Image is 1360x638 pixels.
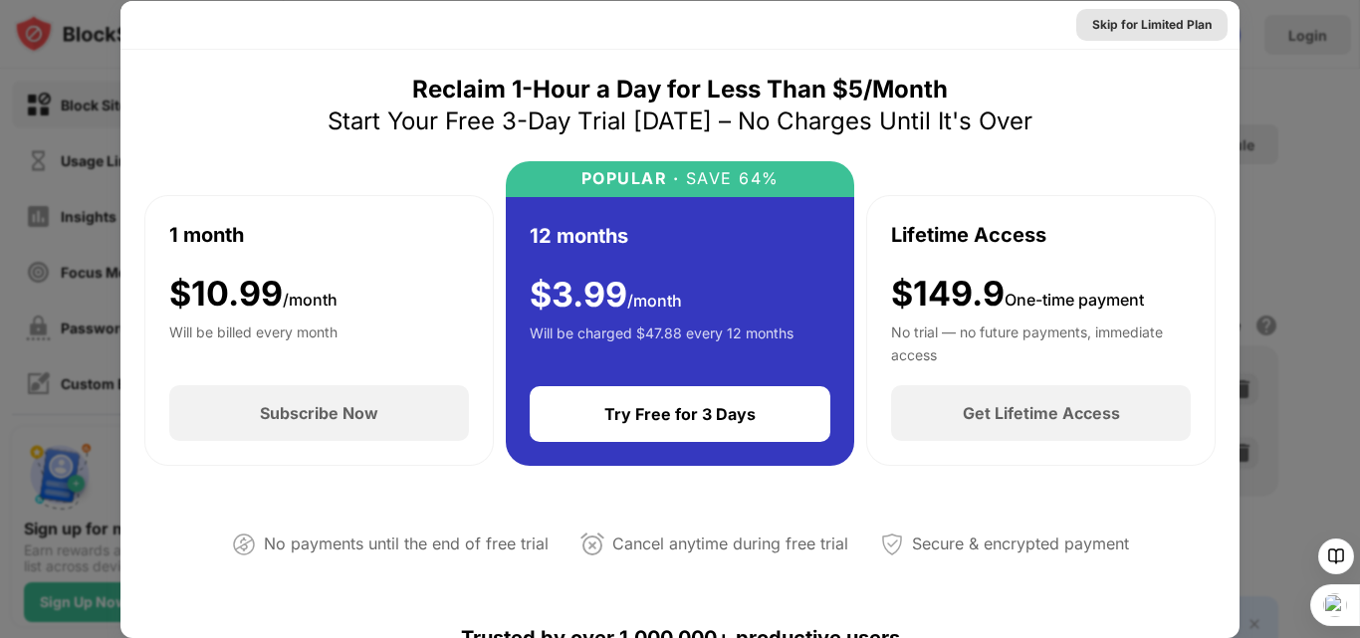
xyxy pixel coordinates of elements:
img: secured-payment [880,532,904,556]
div: Skip for Limited Plan [1092,15,1212,35]
div: Cancel anytime during free trial [612,530,848,558]
div: 12 months [530,221,628,251]
div: Lifetime Access [891,220,1046,250]
div: $149.9 [891,274,1144,315]
div: Get Lifetime Access [963,403,1120,423]
div: Will be charged $47.88 every 12 months [530,322,793,362]
img: cancel-anytime [580,532,604,556]
img: not-paying [232,532,256,556]
div: $ 10.99 [169,274,338,315]
span: /month [283,290,338,310]
div: SAVE 64% [679,169,780,188]
div: No trial — no future payments, immediate access [891,321,1191,361]
div: Subscribe Now [260,403,378,423]
span: /month [627,291,682,311]
div: No payments until the end of free trial [264,530,549,558]
div: POPULAR · [581,169,680,188]
div: Will be billed every month [169,321,338,361]
div: 1 month [169,220,244,250]
span: One-time payment [1005,290,1144,310]
div: Try Free for 3 Days [604,404,756,424]
div: Start Your Free 3-Day Trial [DATE] – No Charges Until It's Over [328,106,1032,137]
div: $ 3.99 [530,275,682,316]
div: Secure & encrypted payment [912,530,1129,558]
div: Reclaim 1-Hour a Day for Less Than $5/Month [412,74,948,106]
